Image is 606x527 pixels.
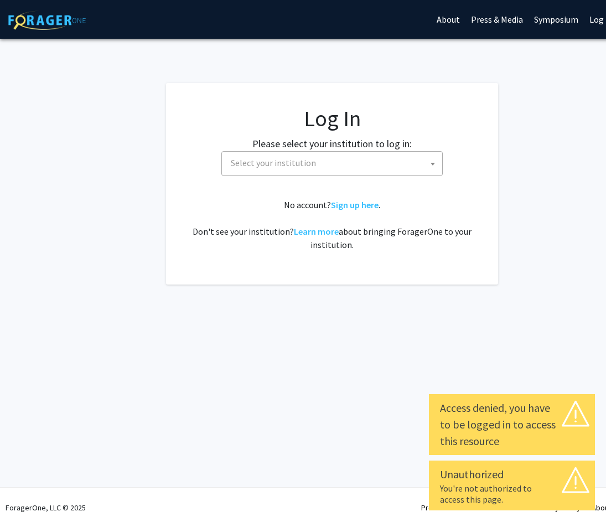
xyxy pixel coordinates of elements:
div: ForagerOne, LLC © 2025 [6,488,86,527]
div: No account? . Don't see your institution? about bringing ForagerOne to your institution. [188,198,476,251]
span: Select your institution [221,151,443,176]
a: Learn more about bringing ForagerOne to your institution [294,226,339,237]
label: Please select your institution to log in: [252,136,412,151]
div: Access denied, you have to be logged in to access this resource [440,400,584,449]
div: Unauthorized [440,466,584,483]
img: ForagerOne Logo [8,11,86,30]
h1: Log In [188,105,476,132]
a: Sign up here [331,199,379,210]
a: Press & Media [421,503,469,513]
div: You're not authorized to access this page. [440,483,584,505]
span: Select your institution [226,152,442,174]
span: Select your institution [231,157,316,168]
